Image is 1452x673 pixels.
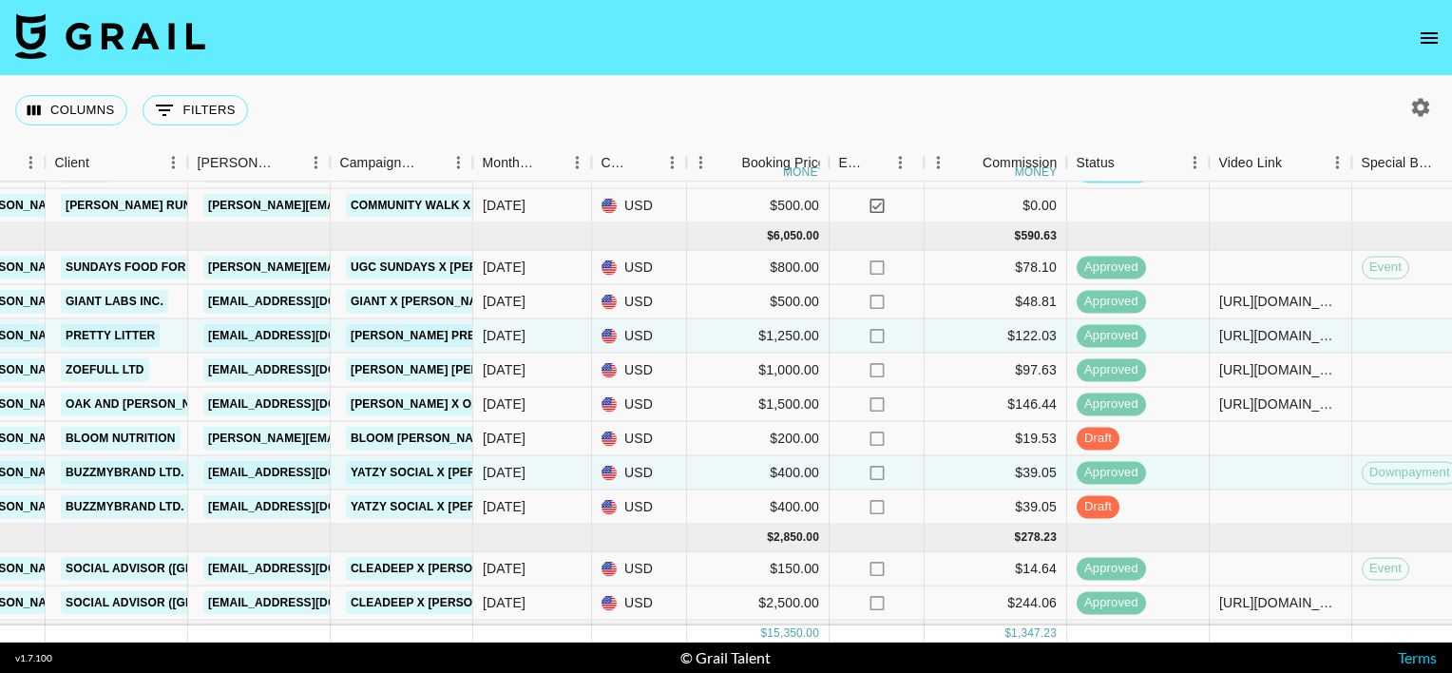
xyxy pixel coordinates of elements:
div: $1,500.00 [687,388,830,422]
a: Oak and [PERSON_NAME] [61,393,225,416]
div: $244.06 [925,586,1067,621]
div: Client [54,144,89,182]
div: https://www.instagram.com/reel/DNk3e9SSkvh/ [1219,326,1342,345]
div: 15,350.00 [767,625,819,642]
button: Menu [159,148,187,177]
div: Aug '25 [483,463,525,482]
button: Sort [865,149,891,176]
div: Video Link [1209,144,1351,182]
a: [EMAIL_ADDRESS][DOMAIN_NAME] [203,290,416,314]
div: USD [592,388,687,422]
a: Cleadeep X [PERSON_NAME] [346,557,530,581]
span: draft [1077,430,1119,448]
button: Sort [715,149,741,176]
a: Bloom Nutrition [61,427,181,451]
a: [PERSON_NAME] Pretty Litter [346,324,546,348]
div: USD [592,189,687,223]
a: [PERSON_NAME][EMAIL_ADDRESS][PERSON_NAME][DOMAIN_NAME] [203,194,611,218]
div: Special Booking Type [1361,144,1439,182]
span: Event [1363,560,1408,578]
a: [PERSON_NAME] Running Inc [61,194,249,218]
div: USD [592,552,687,586]
a: Giant X [PERSON_NAME] [346,290,504,314]
a: [EMAIL_ADDRESS][DOMAIN_NAME] [203,461,416,485]
div: https://www.instagram.com/reel/DMItQUduFlg/?hl=en [1219,593,1342,612]
div: $78.10 [925,251,1067,285]
div: [PERSON_NAME] [197,144,275,182]
div: $150.00 [687,552,830,586]
a: [EMAIL_ADDRESS][DOMAIN_NAME] [203,591,416,615]
span: approved [1077,327,1146,345]
div: USD [592,586,687,621]
div: USD [592,621,687,655]
div: USD [592,319,687,354]
div: $400.00 [687,456,830,490]
div: $122.03 [925,319,1067,354]
button: Menu [563,148,591,177]
div: Client [45,144,187,182]
button: Show filters [143,95,248,125]
div: v 1.7.100 [15,652,52,664]
a: Yatzy Social X [PERSON_NAME] [346,495,550,519]
div: $39.05 [925,490,1067,525]
div: Aug '25 [483,292,525,311]
div: Currency [591,144,686,182]
button: Sort [417,149,444,176]
div: 2,850.00 [774,529,819,546]
span: Event [1363,259,1408,277]
a: BuzzMyBrand Ltd. [61,461,189,485]
button: Sort [631,149,658,176]
div: $ [760,625,767,642]
div: USD [592,285,687,319]
button: Menu [924,148,952,177]
span: approved [1077,395,1146,413]
div: USD [592,354,687,388]
button: Select columns [15,95,127,125]
a: Zoefull LTD [61,358,149,382]
div: USD [592,456,687,490]
span: approved [1077,259,1146,277]
span: approved [1077,560,1146,578]
button: Menu [1323,148,1351,177]
a: Bloom [PERSON_NAME] [346,427,500,451]
div: https://www.instagram.com/stories/thepositivelady/3706862716745692027/ [1219,394,1342,413]
div: $800.00 [687,251,830,285]
a: [EMAIL_ADDRESS][DOMAIN_NAME] [203,557,416,581]
a: [EMAIL_ADDRESS][DOMAIN_NAME] [203,393,416,416]
div: $200.00 [687,621,830,655]
button: open drawer [1410,19,1448,57]
div: https://www.tiktok.com/@elkeyzandstra/video/7535531611505315127 [1219,292,1342,311]
div: Jul '25 [483,559,525,578]
span: draft [1077,498,1119,516]
div: Expenses: Remove Commission? [838,144,865,182]
div: money [783,166,826,178]
div: money [1015,166,1058,178]
a: [PERSON_NAME] X Oak and [PERSON_NAME] [346,393,621,416]
a: [EMAIL_ADDRESS][DOMAIN_NAME] [203,324,416,348]
button: Menu [886,148,914,177]
div: $0.00 [925,189,1067,223]
a: Sundays Food for Dogs [61,256,228,279]
div: Booker [187,144,330,182]
span: approved [1077,464,1146,482]
div: $ [767,228,774,244]
div: $97.63 [925,354,1067,388]
div: USD [592,490,687,525]
a: [PERSON_NAME][EMAIL_ADDRESS][DOMAIN_NAME] [203,427,513,451]
div: $500.00 [687,189,830,223]
button: Menu [444,148,472,177]
img: Grail Talent [15,13,205,59]
div: USD [592,422,687,456]
a: Terms [1398,648,1437,666]
div: © Grail Talent [680,648,771,667]
div: $19.53 [925,621,1067,655]
div: $ [767,529,774,546]
button: Menu [16,148,45,177]
a: UGC Sundays X [PERSON_NAME] [346,256,552,279]
div: $19.53 [925,422,1067,456]
button: Menu [301,148,330,177]
button: Sort [1115,149,1141,176]
span: approved [1077,361,1146,379]
a: Giant Labs Inc. [61,290,168,314]
div: $1,000.00 [687,354,830,388]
